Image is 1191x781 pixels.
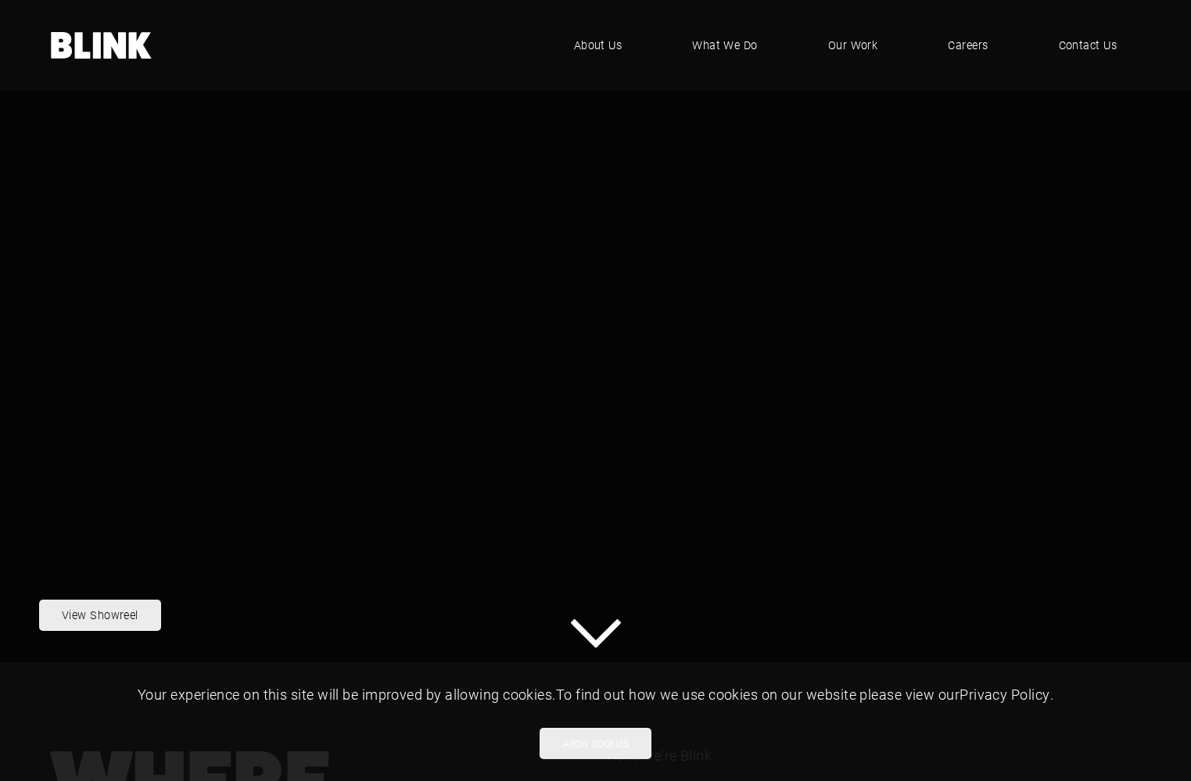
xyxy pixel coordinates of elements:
span: Careers [948,37,988,54]
a: Home [51,32,152,59]
span: What We Do [692,37,758,54]
span: About Us [574,37,622,54]
a: About Us [551,22,646,69]
nobr: View Showreel [62,607,138,622]
span: Your experience on this site will be improved by allowing cookies. To find out how we use cookies... [138,685,1053,704]
a: Contact Us [1035,22,1141,69]
span: Contact Us [1059,37,1117,54]
button: Allow cookies [540,728,651,759]
a: Privacy Policy [960,685,1049,704]
a: View Showreel [39,600,161,631]
a: Careers [924,22,1011,69]
span: Our Work [828,37,878,54]
a: What We Do [669,22,781,69]
a: Our Work [805,22,902,69]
